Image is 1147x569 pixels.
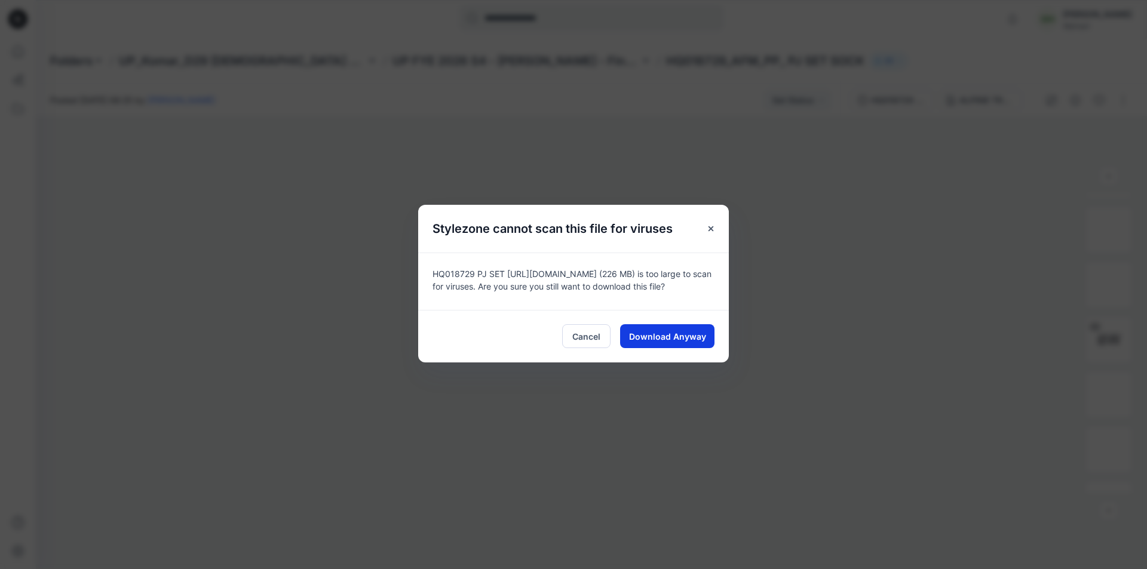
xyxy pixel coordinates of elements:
[418,253,729,310] div: HQ018729 PJ SET [URL][DOMAIN_NAME] (226 MB) is too large to scan for viruses. Are you sure you st...
[620,324,714,348] button: Download Anyway
[700,218,722,239] button: Close
[572,330,600,343] span: Cancel
[629,330,706,343] span: Download Anyway
[418,205,687,253] h5: Stylezone cannot scan this file for viruses
[562,324,611,348] button: Cancel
